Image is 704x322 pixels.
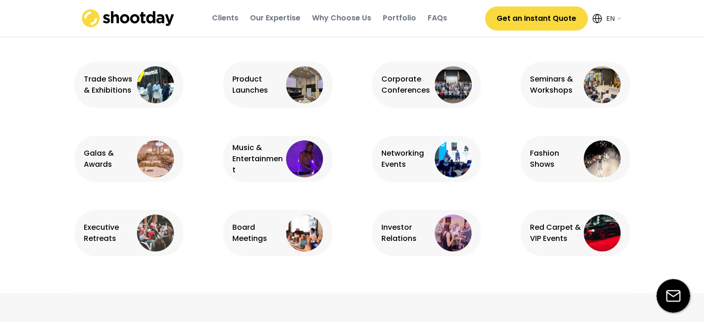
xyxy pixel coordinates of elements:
div: Trade Shows & Exhibitions [84,74,135,96]
img: email-icon%20%281%29.svg [656,279,690,313]
div: Why Choose Us [312,13,371,23]
div: Executive Retreats [84,222,135,244]
img: corporate%20conference%403x.webp [435,66,472,103]
img: product%20launches%403x.webp [286,66,323,103]
div: Music & Entertainment [232,142,284,176]
div: Red Carpet & VIP Events [530,222,581,244]
img: networking%20event%402x.png [435,140,472,177]
div: Fashion Shows [530,148,581,170]
div: Seminars & Workshops [530,74,581,96]
img: gala%20event%403x.webp [137,140,174,177]
div: Networking Events [381,148,433,170]
img: prewedding-circle%403x.webp [137,215,174,252]
div: Board Meetings [232,222,284,244]
div: FAQs [428,13,447,23]
img: entertainment%403x.webp [286,140,323,177]
button: Get an Instant Quote [485,6,588,31]
img: board%20meeting%403x.webp [286,215,323,252]
img: investor%20relations%403x.webp [435,215,472,252]
img: VIP%20event%403x.webp [584,215,621,252]
div: Investor Relations [381,222,433,244]
img: seminars%403x.webp [584,66,621,103]
img: fashion%20event%403x.webp [584,140,621,177]
div: Clients [212,13,238,23]
img: Icon%20feather-globe%20%281%29.svg [592,14,602,23]
img: exhibition%402x.png [137,66,174,103]
div: Corporate Conferences [381,74,433,96]
div: Product Launches [232,74,284,96]
div: Our Expertise [250,13,300,23]
div: Galas & Awards [84,148,135,170]
div: Portfolio [383,13,416,23]
img: shootday_logo.png [82,9,174,27]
